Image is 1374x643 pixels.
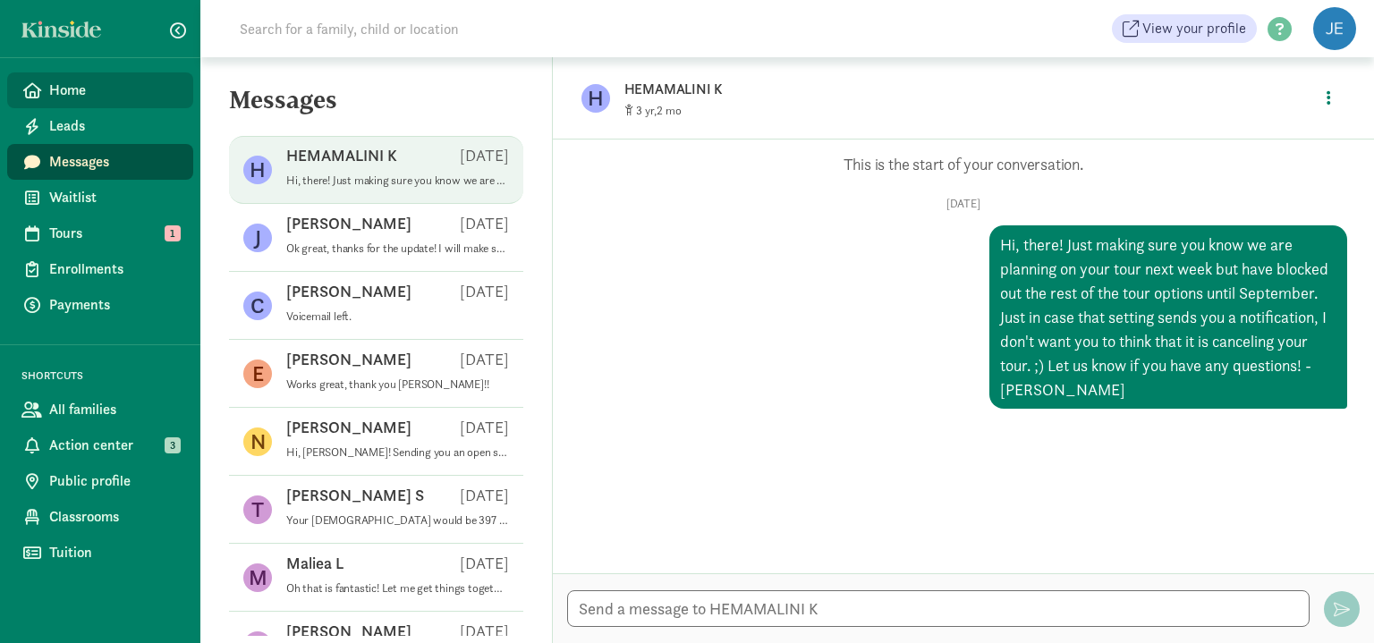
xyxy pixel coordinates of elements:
[460,621,509,642] p: [DATE]
[636,103,657,118] span: 3
[460,485,509,506] p: [DATE]
[7,427,193,463] a: Action center 3
[229,11,731,47] input: Search for a family, child or location
[243,224,272,252] figure: J
[7,180,193,216] a: Waitlist
[243,156,272,184] figure: H
[286,281,411,302] p: [PERSON_NAME]
[7,287,193,323] a: Payments
[580,197,1347,211] p: [DATE]
[581,84,610,113] figure: H
[286,349,411,370] p: [PERSON_NAME]
[460,281,509,302] p: [DATE]
[243,563,272,592] figure: M
[49,506,179,528] span: Classrooms
[460,349,509,370] p: [DATE]
[7,72,193,108] a: Home
[49,294,179,316] span: Payments
[49,151,179,173] span: Messages
[49,470,179,492] span: Public profile
[286,309,509,324] p: Voicemail left.
[165,437,181,453] span: 3
[243,427,272,456] figure: N
[7,463,193,499] a: Public profile
[7,144,193,180] a: Messages
[49,399,179,420] span: All families
[200,86,552,129] h5: Messages
[286,145,397,166] p: HEMAMALINI K
[286,377,509,392] p: Works great, thank you [PERSON_NAME]!!
[286,485,424,506] p: [PERSON_NAME] S
[165,225,181,241] span: 1
[49,435,179,456] span: Action center
[7,392,193,427] a: All families
[286,241,509,256] p: Ok great, thanks for the update! I will make sure to pay closer attention :) I appreciate all you...
[460,417,509,438] p: [DATE]
[49,187,179,208] span: Waitlist
[286,173,509,188] p: Hi, there! Just making sure you know we are planning on your tour next week but have blocked out ...
[7,251,193,287] a: Enrollments
[460,213,509,234] p: [DATE]
[1285,557,1374,643] iframe: Chat Widget
[286,417,411,438] p: [PERSON_NAME]
[49,115,179,137] span: Leads
[286,621,411,642] p: [PERSON_NAME]
[243,495,272,524] figure: T
[460,145,509,166] p: [DATE]
[286,581,509,596] p: Oh that is fantastic! Let me get things together and offer you a seat and then you'll have 24 hou...
[1142,18,1246,39] span: View your profile
[7,108,193,144] a: Leads
[580,154,1347,175] p: This is the start of your conversation.
[49,258,179,280] span: Enrollments
[243,360,272,388] figure: E
[7,535,193,571] a: Tuition
[286,553,343,574] p: Maliea L
[989,225,1347,409] div: Hi, there! Just making sure you know we are planning on your tour next week but have blocked out ...
[460,553,509,574] p: [DATE]
[49,542,179,563] span: Tuition
[243,292,272,320] figure: C
[286,445,509,460] p: Hi, [PERSON_NAME]! Sending you an open seat now! We will have a 3 day/week ([DATE], [DATE], [DATE...
[286,213,411,234] p: [PERSON_NAME]
[49,223,179,244] span: Tours
[1112,14,1257,43] a: View your profile
[624,77,1188,102] p: HEMAMALINI K
[49,80,179,101] span: Home
[7,499,193,535] a: Classrooms
[657,103,682,118] span: 2
[7,216,193,251] a: Tours 1
[286,513,509,528] p: Your [DEMOGRAPHIC_DATA] would be 397 for three mornings a week and your older would 286.20 for th...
